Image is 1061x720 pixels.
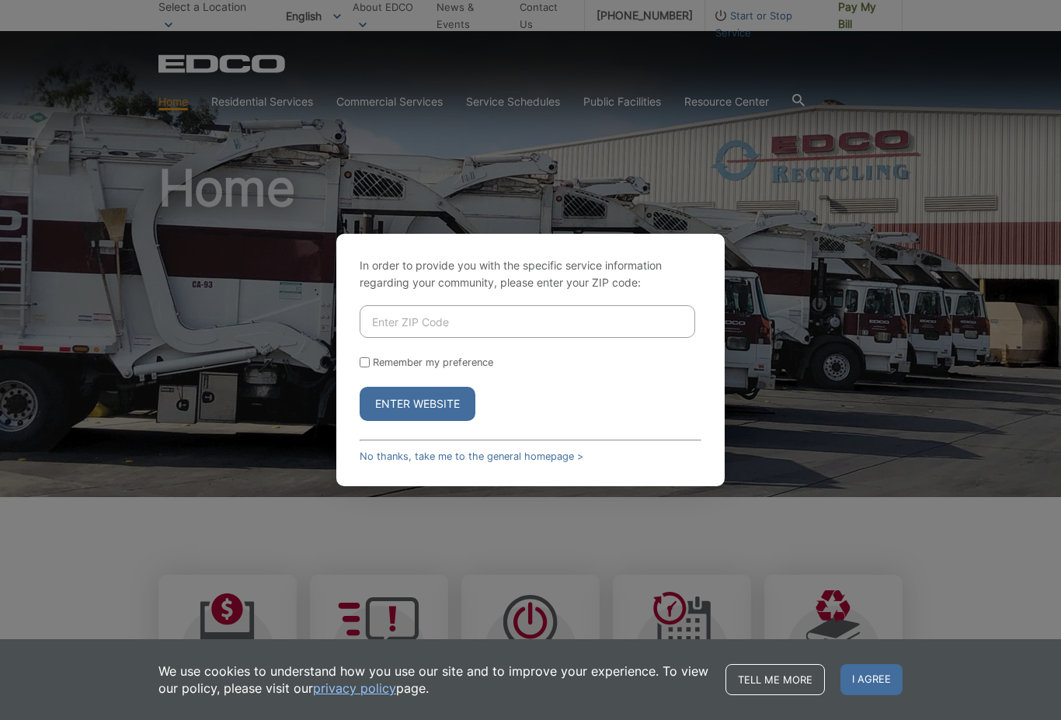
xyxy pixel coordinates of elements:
p: We use cookies to understand how you use our site and to improve your experience. To view our pol... [158,663,710,697]
a: privacy policy [313,680,396,697]
input: Enter ZIP Code [360,305,695,338]
label: Remember my preference [373,357,493,368]
a: Tell me more [725,664,825,695]
a: No thanks, take me to the general homepage > [360,450,583,462]
p: In order to provide you with the specific service information regarding your community, please en... [360,257,701,291]
span: I agree [840,664,903,695]
button: Enter Website [360,387,475,421]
